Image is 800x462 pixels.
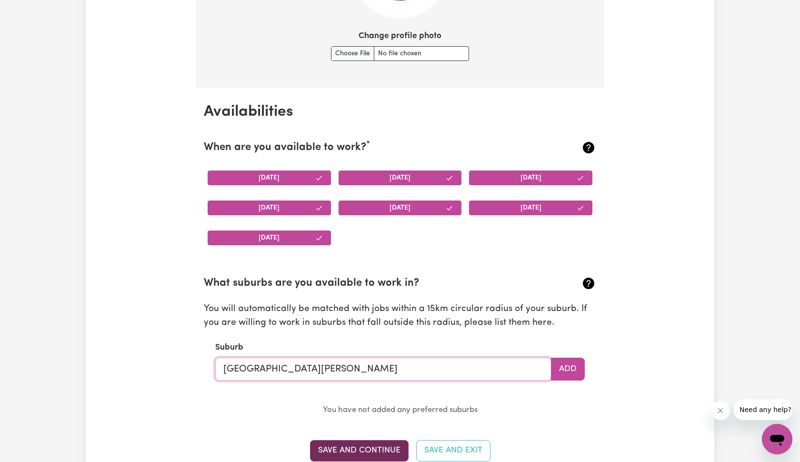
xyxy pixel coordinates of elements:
iframe: Close message [711,401,730,420]
p: You will automatically be matched with jobs within a 15km circular radius of your suburb. If you ... [204,302,596,330]
button: [DATE] [339,171,462,185]
button: [DATE] [208,171,331,185]
button: [DATE] [469,201,592,215]
label: Change profile photo [359,30,441,42]
button: [DATE] [339,201,462,215]
iframe: Message from company [734,399,792,420]
label: Suburb [215,341,243,354]
h2: What suburbs are you available to work in? [204,277,531,290]
button: Add to preferred suburbs [551,358,585,381]
small: You have not added any preferred suburbs [323,406,478,414]
h2: Availabilities [204,103,596,121]
iframe: Button to launch messaging window [762,424,792,454]
button: [DATE] [208,201,331,215]
button: Save and Continue [310,440,409,461]
button: [DATE] [469,171,592,185]
input: e.g. North Bondi, New South Wales [215,358,551,381]
h2: When are you available to work? [204,141,531,154]
button: Save and Exit [416,440,490,461]
button: [DATE] [208,231,331,245]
